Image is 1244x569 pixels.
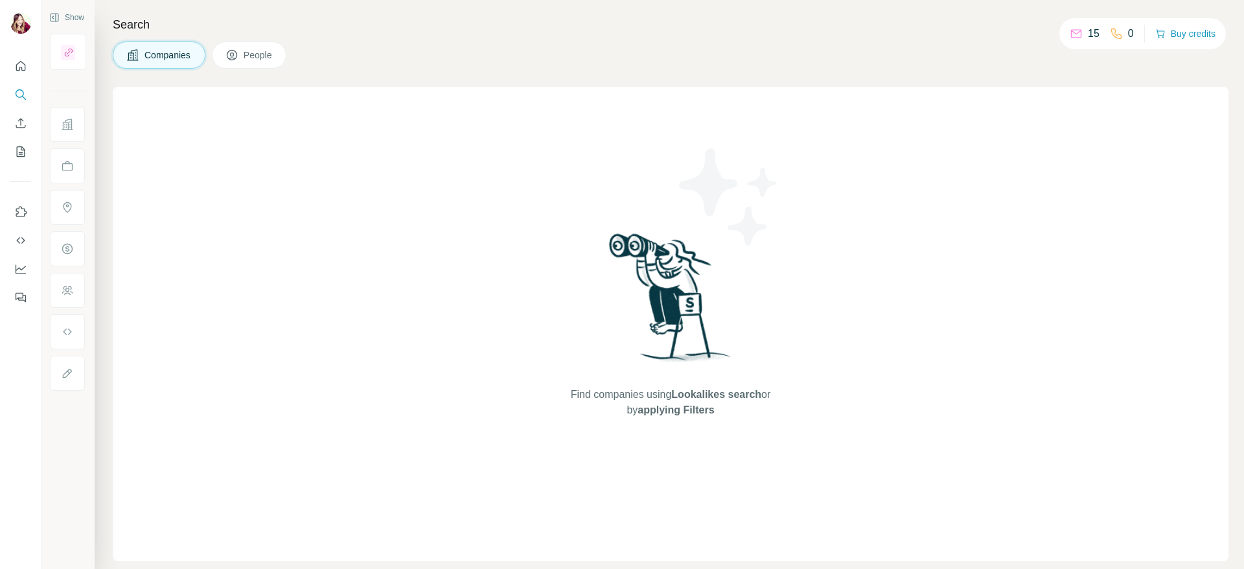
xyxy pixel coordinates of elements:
button: Enrich CSV [10,111,31,135]
span: applying Filters [638,404,714,415]
button: Dashboard [10,257,31,281]
button: Use Surfe API [10,229,31,252]
img: Surfe Illustration - Stars [671,139,787,255]
img: Avatar [10,13,31,34]
button: My lists [10,140,31,163]
img: Surfe Illustration - Woman searching with binoculars [603,230,738,375]
p: 0 [1128,26,1134,41]
span: Lookalikes search [671,389,761,400]
h4: Search [113,16,1228,34]
button: Feedback [10,286,31,309]
p: 15 [1088,26,1100,41]
span: Companies [144,49,192,62]
span: People [244,49,273,62]
button: Buy credits [1155,25,1215,43]
button: Quick start [10,54,31,78]
span: Find companies using or by [567,387,774,418]
button: Search [10,83,31,106]
button: Show [40,8,93,27]
button: Use Surfe on LinkedIn [10,200,31,224]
